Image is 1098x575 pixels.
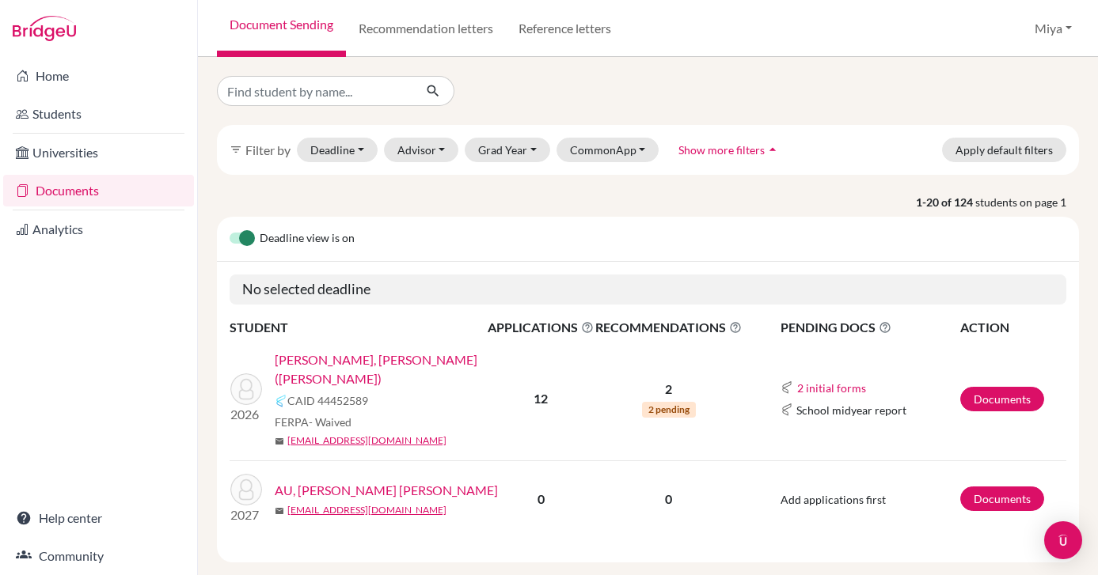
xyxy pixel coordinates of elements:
[1044,521,1082,559] div: Open Intercom Messenger
[230,505,262,524] p: 2027
[595,318,742,337] span: RECOMMENDATIONS
[678,143,765,157] span: Show more filters
[796,379,867,397] button: 2 initial forms
[309,415,351,429] span: - Waived
[230,317,487,338] th: STUDENT
[488,318,594,337] span: APPLICATIONS
[245,142,291,157] span: Filter by
[13,16,76,41] img: Bridge-U
[765,142,781,157] i: arrow_drop_up
[230,274,1066,305] h5: No selected deadline
[287,392,368,409] span: CAID 44452589
[275,414,351,430] span: FERPA
[960,486,1044,511] a: Documents
[781,381,793,394] img: Common App logo
[781,403,793,416] img: Common App logo
[287,503,446,517] a: [EMAIL_ADDRESS][DOMAIN_NAME]
[642,402,696,418] span: 2 pending
[297,138,378,162] button: Deadline
[960,387,1044,411] a: Documents
[287,433,446,448] a: [EMAIL_ADDRESS][DOMAIN_NAME]
[3,540,194,572] a: Community
[3,60,194,92] a: Home
[3,137,194,168] a: Universities
[275,437,284,446] span: mail
[230,474,262,505] img: AU, Ngai Lam Eileen
[3,214,194,245] a: Analytics
[595,490,742,509] p: 0
[942,138,1066,162] button: Apply default filters
[916,194,975,210] strong: 1-20 of 124
[230,405,262,424] p: 2026
[260,229,355,248] span: Deadline view is on
[3,175,194,206] a: Documents
[3,98,194,130] a: Students
[796,402,906,418] span: School midyear report
[665,138,794,162] button: Show more filtersarrow_drop_up
[595,380,742,399] p: 2
[275,506,284,516] span: mail
[975,194,1079,210] span: students on page 1
[557,138,659,162] button: CommonApp
[3,502,194,534] a: Help center
[538,491,545,506] b: 0
[275,481,498,500] a: AU, [PERSON_NAME] [PERSON_NAME]
[230,373,262,405] img: XING, Yuan H (Rhombus)
[217,76,413,106] input: Find student by name...
[230,143,242,156] i: filter_list
[534,391,548,406] b: 12
[959,317,1066,338] th: ACTION
[275,350,498,388] a: [PERSON_NAME], [PERSON_NAME] ([PERSON_NAME])
[384,138,459,162] button: Advisor
[1028,13,1079,44] button: Miya
[781,318,959,337] span: PENDING DOCS
[275,395,287,407] img: Common App logo
[465,138,550,162] button: Grad Year
[781,493,886,506] span: Add applications first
